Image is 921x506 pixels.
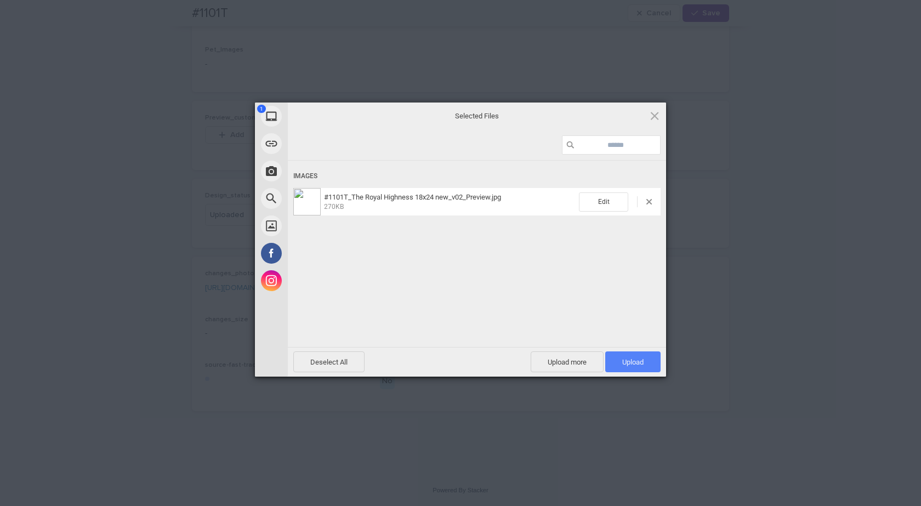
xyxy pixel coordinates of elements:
span: #1101T_The Royal Highness 18x24 new_v02_Preview.jpg [321,193,579,211]
div: Unsplash [255,212,386,240]
span: Selected Files [367,111,587,121]
span: 1 [257,105,266,113]
div: My Device [255,103,386,130]
span: Upload [622,358,644,366]
div: Images [293,166,661,186]
span: 270KB [324,203,344,211]
span: Upload [605,351,661,372]
div: Take Photo [255,157,386,185]
img: 26608828-655e-47a5-b870-389d2e5cb178 [293,188,321,215]
span: Click here or hit ESC to close picker [649,110,661,122]
div: Facebook [255,240,386,267]
span: Deselect All [293,351,365,372]
span: #1101T_The Royal Highness 18x24 new_v02_Preview.jpg [324,193,501,201]
div: Instagram [255,267,386,294]
span: Edit [579,192,628,212]
span: Upload more [531,351,604,372]
div: Link (URL) [255,130,386,157]
div: Web Search [255,185,386,212]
